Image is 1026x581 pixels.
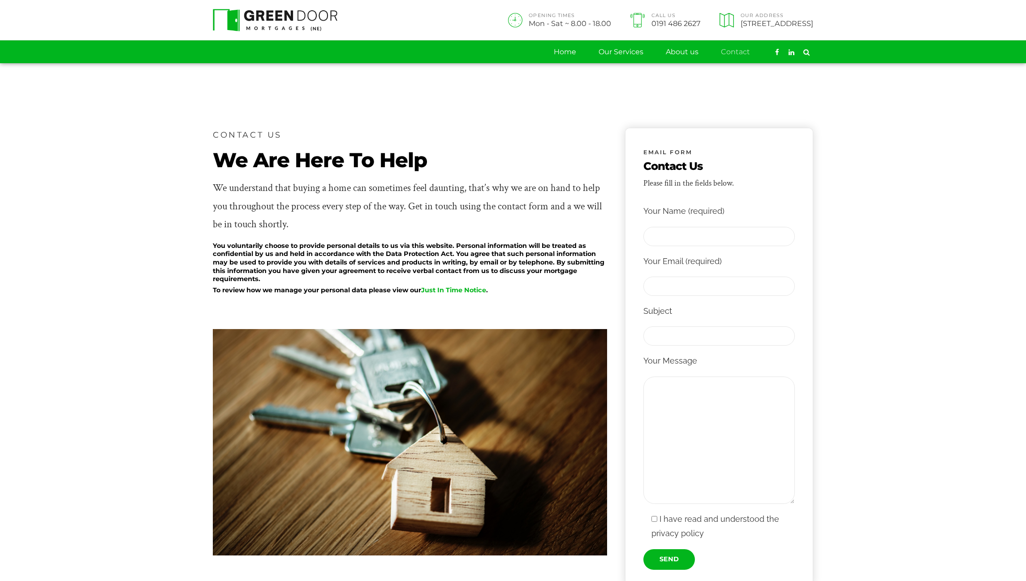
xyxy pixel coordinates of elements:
p: Subject [643,304,795,318]
a: Our Services [599,41,643,63]
p: Your Message [643,354,795,368]
a: Home [554,41,576,63]
span: We Are Here To Help [213,147,607,173]
span: 0191 486 2627 [651,20,701,27]
form: Contact form [643,204,795,569]
div: Please fill in the fields below. [643,176,734,191]
input: I have read and understood the privacy policy [651,516,657,522]
span: I have read and understood the privacy policy [651,514,779,538]
a: About us [666,41,698,63]
h6: You voluntarily choose to provide personal details to us via this website. Personal information w... [213,242,607,284]
p: Your Name (required) [643,204,795,218]
a: Our Address[STREET_ADDRESS] [717,13,813,27]
p: Your Email (required) [643,254,795,269]
a: Call Us0191 486 2627 [627,13,700,27]
span: [STREET_ADDRESS] [741,20,813,27]
span: Our Address [741,13,813,18]
img: Green Door Mortgages North East [213,9,337,31]
a: Contact [721,41,750,63]
input: Send [643,549,695,570]
h6: To review how we manage your personal data please view our . [213,286,607,295]
span: OPENING TIMES [529,13,611,18]
span: Call Us [651,13,701,18]
span: CONTACT US [213,128,282,142]
span: EMAIL FORM [643,147,692,158]
div: We understand that buying a home can sometimes feel daunting, that’s why we are on hand to help y... [213,179,607,234]
span: Mon - Sat ~ 8.00 - 18.00 [529,20,611,27]
a: Just In Time Notice [421,286,486,294]
span: Contact Us [643,159,734,173]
